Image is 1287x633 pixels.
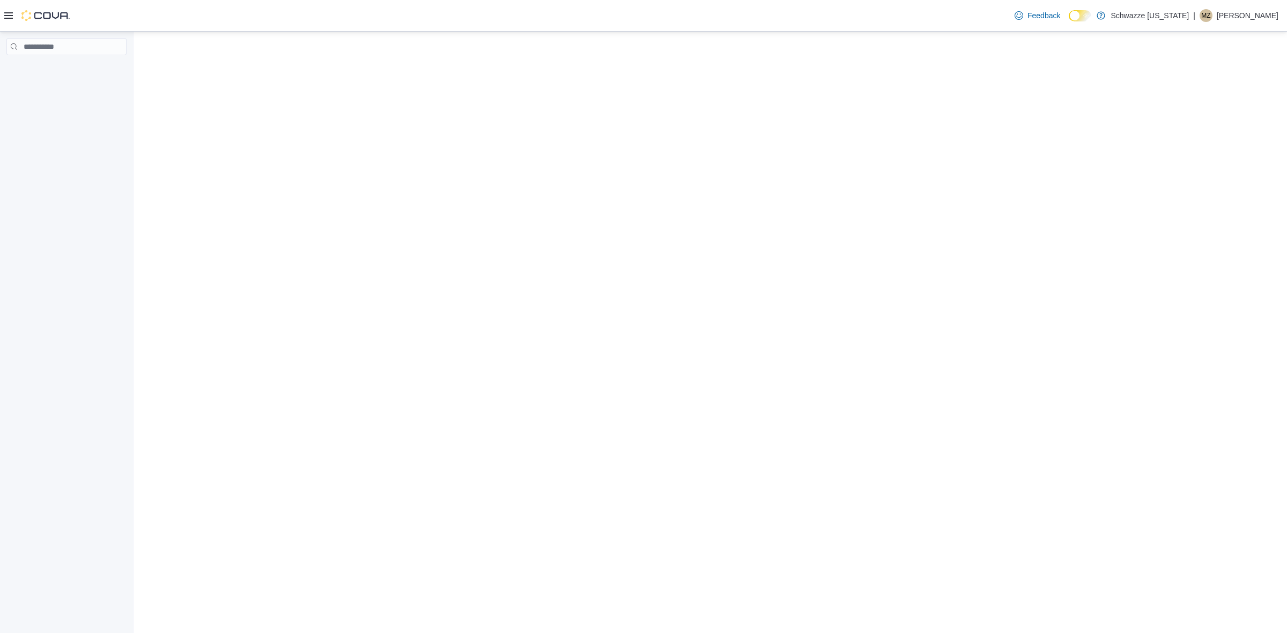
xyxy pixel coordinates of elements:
p: | [1193,9,1195,22]
a: Feedback [1010,5,1064,26]
nav: Complex example [6,57,127,83]
div: Mengistu Zebulun [1200,9,1212,22]
input: Dark Mode [1069,10,1091,21]
p: [PERSON_NAME] [1217,9,1278,22]
p: Schwazze [US_STATE] [1111,9,1189,22]
span: Feedback [1027,10,1060,21]
span: MZ [1201,9,1210,22]
img: Cova [21,10,70,21]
